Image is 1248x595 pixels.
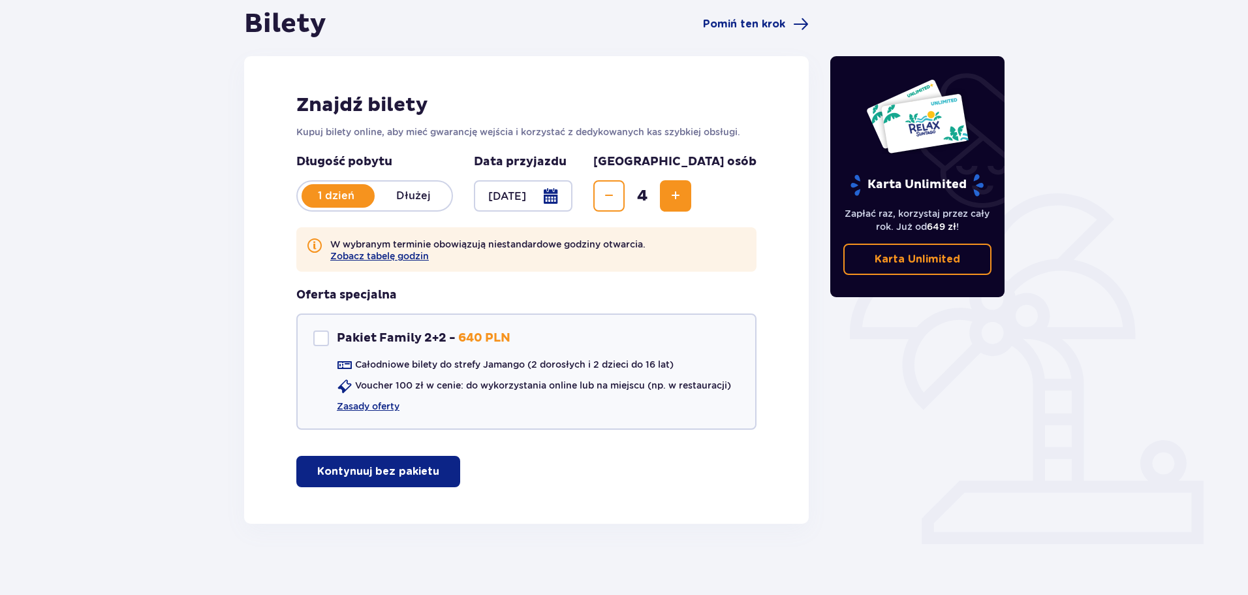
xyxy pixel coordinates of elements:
[296,154,453,170] p: Długość pobytu
[627,186,657,206] span: 4
[375,189,452,203] p: Dłużej
[458,330,510,346] p: 640 PLN
[296,287,397,303] p: Oferta specjalna
[843,244,992,275] a: Karta Unlimited
[703,16,809,32] a: Pomiń ten krok
[296,93,757,118] h2: Znajdź bilety
[317,464,439,479] p: Kontynuuj bez pakietu
[298,189,375,203] p: 1 dzień
[843,207,992,233] p: Zapłać raz, korzystaj przez cały rok. Już od !
[296,125,757,138] p: Kupuj bilety online, aby mieć gwarancję wejścia i korzystać z dedykowanych kas szybkiej obsługi.
[875,252,960,266] p: Karta Unlimited
[927,221,956,232] span: 649 zł
[355,358,674,371] p: Całodniowe bilety do strefy Jamango (2 dorosłych i 2 dzieci do 16 lat)
[337,400,399,413] a: Zasady oferty
[849,174,985,197] p: Karta Unlimited
[244,8,326,40] h1: Bilety
[660,180,691,212] button: Increase
[330,251,429,261] button: Zobacz tabelę godzin
[474,154,567,170] p: Data przyjazdu
[703,17,785,31] span: Pomiń ten krok
[593,154,757,170] p: [GEOGRAPHIC_DATA] osób
[296,456,460,487] button: Kontynuuj bez pakietu
[355,379,731,392] p: Voucher 100 zł w cenie: do wykorzystania online lub na miejscu (np. w restauracji)
[330,238,646,261] p: W wybranym terminie obowiązują niestandardowe godziny otwarcia.
[337,330,456,346] p: Pakiet Family 2+2 -
[593,180,625,212] button: Decrease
